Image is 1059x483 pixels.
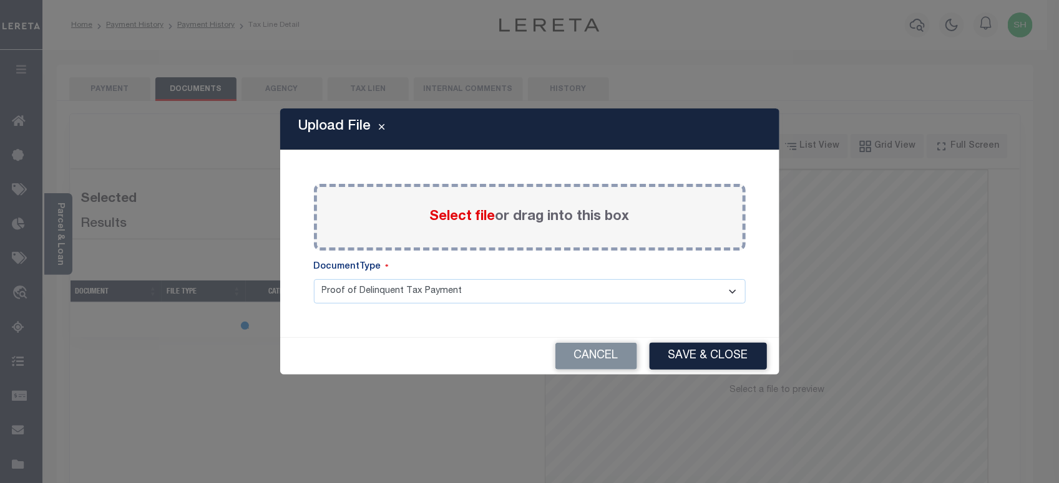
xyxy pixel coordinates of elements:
button: Save & Close [650,343,767,370]
button: Close [371,122,393,136]
button: Cancel [555,343,637,370]
h5: Upload File [299,118,371,135]
span: Select file [430,210,495,224]
label: DocumentType [314,261,389,274]
label: or drag into this box [430,207,630,227]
